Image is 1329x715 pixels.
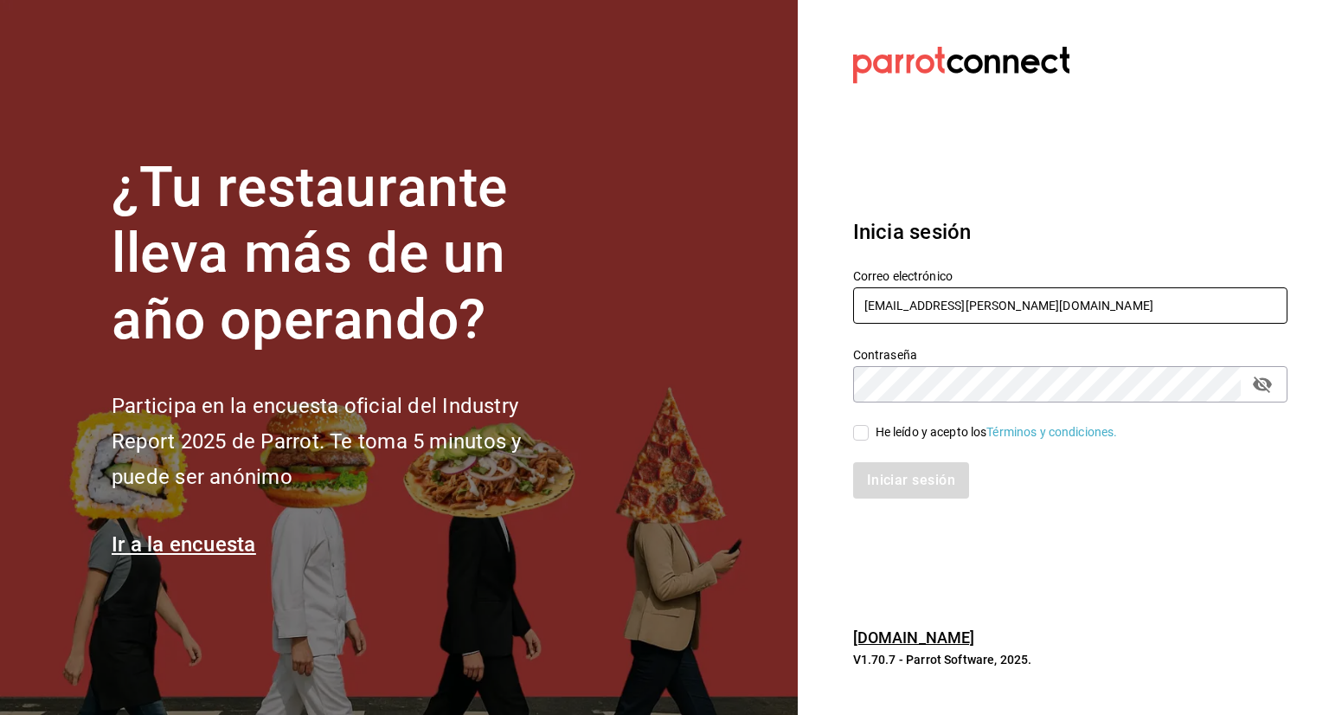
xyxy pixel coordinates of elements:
h2: Participa en la encuesta oficial del Industry Report 2025 de Parrot. Te toma 5 minutos y puede se... [112,389,579,494]
a: Términos y condiciones. [986,425,1117,439]
h1: ¿Tu restaurante lleva más de un año operando? [112,155,579,354]
a: Ir a la encuesta [112,532,256,557]
h3: Inicia sesión [853,216,1287,248]
p: V1.70.7 - Parrot Software, 2025. [853,651,1287,668]
div: He leído y acepto los [876,423,1118,441]
label: Correo electrónico [853,269,1287,281]
button: passwordField [1248,370,1277,399]
label: Contraseña [853,348,1287,360]
a: [DOMAIN_NAME] [853,628,975,647]
input: Ingresa tu correo electrónico [853,287,1287,324]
